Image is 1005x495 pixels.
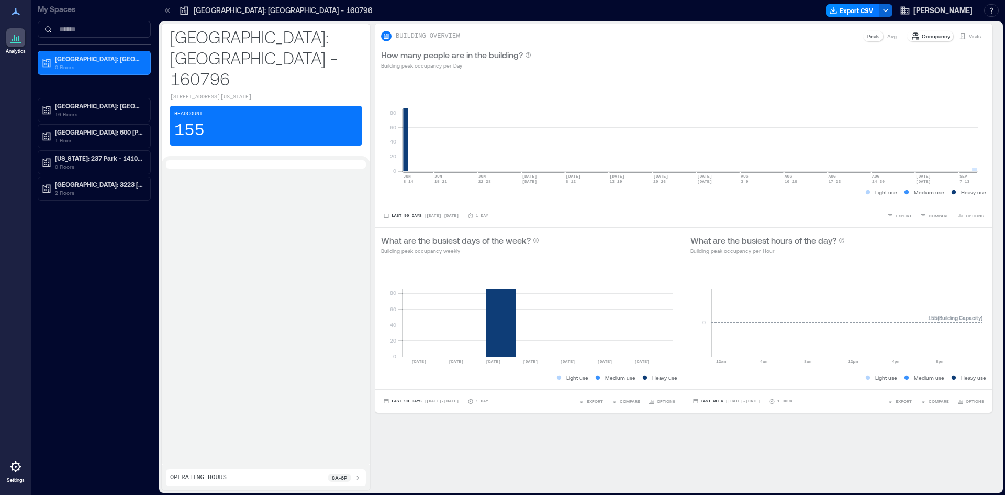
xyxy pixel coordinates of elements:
[332,474,347,482] p: 8a - 6p
[55,54,143,63] p: [GEOGRAPHIC_DATA]: [GEOGRAPHIC_DATA] - 160796
[170,474,227,482] p: Operating Hours
[174,110,203,118] p: Headcount
[969,32,981,40] p: Visits
[3,454,28,487] a: Settings
[885,396,914,406] button: EXPORT
[657,398,675,404] span: OPTIONS
[605,373,635,382] p: Medium use
[785,179,797,184] text: 10-16
[174,120,205,141] p: 155
[690,247,845,255] p: Building peak occupancy per Hour
[966,398,984,404] span: OPTIONS
[828,179,841,184] text: 17-23
[929,398,949,404] span: COMPARE
[486,359,501,364] text: [DATE]
[597,359,612,364] text: [DATE]
[381,396,461,406] button: Last 90 Days |[DATE]-[DATE]
[55,110,143,118] p: 16 Floors
[170,93,362,102] p: [STREET_ADDRESS][US_STATE]
[785,174,792,179] text: AUG
[741,174,749,179] text: AUG
[476,398,488,404] p: 1 Day
[478,179,491,184] text: 22-28
[390,153,396,159] tspan: 20
[381,247,539,255] p: Building peak occupancy weekly
[396,32,460,40] p: BUILDING OVERVIEW
[885,211,914,221] button: EXPORT
[918,396,951,406] button: COMPARE
[896,398,912,404] span: EXPORT
[653,174,668,179] text: [DATE]
[653,179,666,184] text: 20-26
[867,32,879,40] p: Peak
[38,4,151,15] p: My Spaces
[804,359,812,364] text: 8am
[55,128,143,136] p: [GEOGRAPHIC_DATA]: 600 [PERSON_NAME] - 011154
[929,213,949,219] span: COMPARE
[955,211,986,221] button: OPTIONS
[936,359,944,364] text: 8pm
[690,234,836,247] p: What are the busiest hours of the day?
[390,337,396,344] tspan: 20
[476,213,488,219] p: 1 Day
[966,213,984,219] span: OPTIONS
[55,154,143,162] p: [US_STATE]: 237 Park - 141037
[390,290,396,296] tspan: 80
[760,359,768,364] text: 4am
[393,353,396,359] tspan: 0
[55,136,143,145] p: 1 Floor
[55,102,143,110] p: [GEOGRAPHIC_DATA]: [GEOGRAPHIC_DATA] - 133489
[828,174,836,179] text: AUG
[916,174,931,179] text: [DATE]
[560,359,575,364] text: [DATE]
[896,213,912,219] span: EXPORT
[55,63,143,71] p: 0 Floors
[55,180,143,189] p: [GEOGRAPHIC_DATA]: 3223 [GEOGRAPHIC_DATA] - 160205
[961,188,986,196] p: Heavy use
[634,359,650,364] text: [DATE]
[522,179,537,184] text: [DATE]
[916,179,931,184] text: [DATE]
[741,179,749,184] text: 3-9
[959,174,967,179] text: SEP
[170,26,362,89] p: [GEOGRAPHIC_DATA]: [GEOGRAPHIC_DATA] - 160796
[381,61,531,70] p: Building peak occupancy per Day
[390,124,396,130] tspan: 60
[381,211,461,221] button: Last 90 Days |[DATE]-[DATE]
[961,373,986,382] p: Heavy use
[390,138,396,145] tspan: 40
[587,398,603,404] span: EXPORT
[697,174,712,179] text: [DATE]
[55,162,143,171] p: 0 Floors
[390,109,396,116] tspan: 80
[478,174,486,179] text: JUN
[959,179,969,184] text: 7-13
[872,179,885,184] text: 24-30
[381,49,523,61] p: How many people are in the building?
[609,396,642,406] button: COMPARE
[566,373,588,382] p: Light use
[875,373,897,382] p: Light use
[826,4,879,17] button: Export CSV
[620,398,640,404] span: COMPARE
[55,189,143,197] p: 2 Floors
[403,179,413,184] text: 8-14
[566,174,581,179] text: [DATE]
[7,477,25,483] p: Settings
[872,174,880,179] text: AUG
[411,359,427,364] text: [DATE]
[403,174,411,179] text: JUN
[897,2,976,19] button: [PERSON_NAME]
[390,306,396,312] tspan: 60
[393,168,396,174] tspan: 0
[523,359,538,364] text: [DATE]
[646,396,677,406] button: OPTIONS
[892,359,900,364] text: 4pm
[6,48,26,54] p: Analytics
[434,174,442,179] text: JUN
[576,396,605,406] button: EXPORT
[3,25,29,58] a: Analytics
[609,174,624,179] text: [DATE]
[913,5,973,16] span: [PERSON_NAME]
[918,211,951,221] button: COMPARE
